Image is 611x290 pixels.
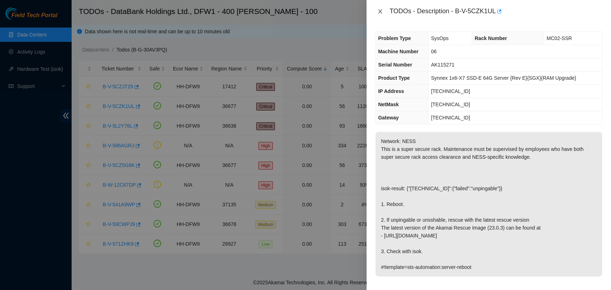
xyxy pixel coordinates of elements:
span: MC02-SSR [547,35,572,41]
p: Network: NESS This is a super secure rack. Maintenance must be supervised by employees who have b... [375,132,602,276]
span: [TECHNICAL_ID] [431,102,470,107]
span: 06 [431,49,437,54]
span: close [377,9,383,14]
span: [TECHNICAL_ID] [431,88,470,94]
span: NetMask [378,102,399,107]
span: Synnex 1x6-X7 SSD-E 64G Server {Rev E}{SGX}{RAM Upgrade} [431,75,576,81]
span: Problem Type [378,35,411,41]
span: IP Address [378,88,404,94]
div: TODOs - Description - B-V-5CZK1UL [389,6,602,17]
span: SysOps [431,35,448,41]
span: AK115271 [431,62,454,68]
span: Gateway [378,115,399,121]
span: Product Type [378,75,409,81]
span: Serial Number [378,62,412,68]
button: Close [375,8,385,15]
span: Machine Number [378,49,418,54]
span: [TECHNICAL_ID] [431,115,470,121]
span: Rack Number [475,35,507,41]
